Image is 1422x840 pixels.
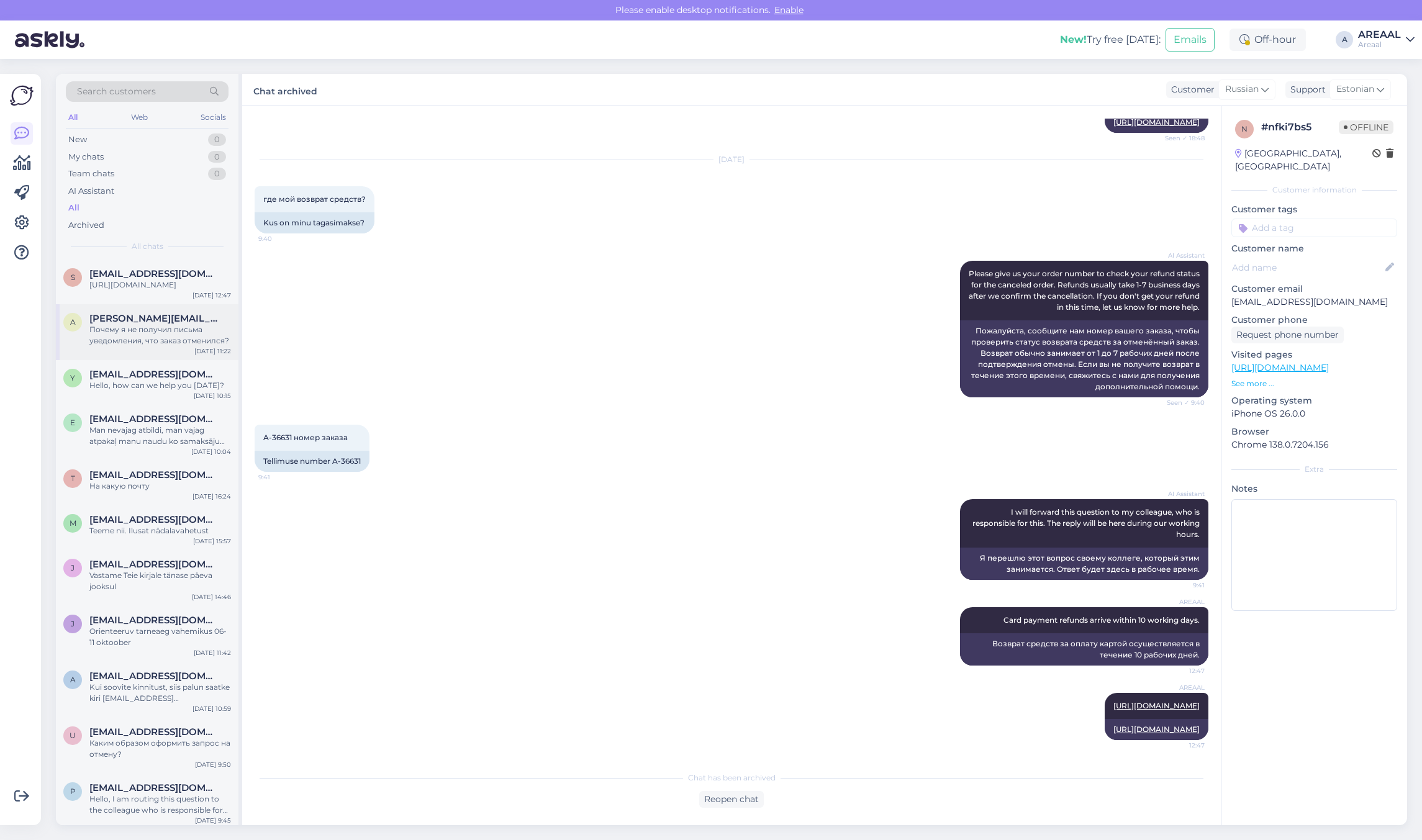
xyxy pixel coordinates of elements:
[89,279,231,291] div: [URL][DOMAIN_NAME]
[960,320,1208,397] div: Пожалуйста, сообщите нам номер вашего заказа, чтобы проверить статус возврата средств за отменённ...
[68,168,114,180] div: Team chats
[1231,362,1329,373] a: [URL][DOMAIN_NAME]
[1060,32,1161,47] div: Try free [DATE]:
[70,787,76,796] span: p
[89,626,231,648] div: Orienteeruv tarneaeg vahemikus 06-11 oktoober
[1003,615,1200,625] span: Card payment refunds arrive within 10 working days.
[77,85,156,98] span: Search customers
[70,317,76,327] span: a
[71,474,75,483] span: t
[68,185,114,197] div: AI Assistant
[70,373,75,382] span: y
[1231,378,1397,389] p: See more ...
[89,671,219,682] span: anevskij@gmail.com
[1113,701,1200,710] a: [URL][DOMAIN_NAME]
[89,525,231,536] div: Teeme nii. Ilusat nädalavahetust
[192,704,231,713] div: [DATE] 10:59
[195,816,231,825] div: [DATE] 9:45
[1158,251,1205,260] span: AI Assistant
[1231,314,1397,327] p: Customer phone
[132,241,163,252] span: All chats
[89,793,231,816] div: Hello, I am routing this question to the colleague who is responsible for this topic. The reply m...
[1358,30,1401,40] div: AREAAL
[1336,31,1353,48] div: A
[68,202,79,214] div: All
[688,772,776,784] span: Chat has been archived
[89,324,231,346] div: Почему я не получил письма уведомления, что заказ отменился?
[191,447,231,456] div: [DATE] 10:04
[1158,398,1205,407] span: Seen ✓ 9:40
[960,548,1208,580] div: Я перешлю этот вопрос своему коллеге, который этим занимается. Ответ будет здесь в рабочее время.
[89,469,219,481] span: tanagodun93@gmail.com
[1235,147,1372,173] div: [GEOGRAPHIC_DATA], [GEOGRAPHIC_DATA]
[194,648,231,657] div: [DATE] 11:42
[1231,348,1397,361] p: Visited pages
[1336,83,1374,96] span: Estonian
[699,791,764,808] div: Reopen chat
[70,731,76,740] span: u
[89,682,231,704] div: Kui soovite kinnitust, siis palun saatke kiri [EMAIL_ADDRESS][DOMAIN_NAME] ja vastame kinnitusega
[89,782,219,793] span: pedakpiret@gmail.com
[89,380,231,391] div: Hello, how can we help you [DATE]?
[70,518,76,528] span: m
[1241,124,1248,133] span: n
[253,81,317,98] label: Chat archived
[255,154,1208,165] div: [DATE]
[1358,30,1415,50] a: AREAALAreaal
[129,109,150,125] div: Web
[1060,34,1087,45] b: New!
[192,592,231,602] div: [DATE] 14:46
[1158,489,1205,499] span: AI Assistant
[89,425,231,447] div: Man nevajag atbildi, man vajag atpakaļ manu naudu ko samaksāju par preci un piegādi kas netika pi...
[89,313,219,324] span: aleksandr@beljakov.me
[192,492,231,501] div: [DATE] 16:24
[1231,203,1397,216] p: Customer tags
[1285,83,1326,96] div: Support
[68,133,87,146] div: New
[71,273,75,282] span: s
[969,269,1202,312] span: Please give us your order number to check your refund status for the canceled order. Refunds usua...
[1231,296,1397,309] p: [EMAIL_ADDRESS][DOMAIN_NAME]
[89,413,219,425] span: exit_15@inbox.lv
[1158,580,1205,590] span: 9:41
[1232,261,1383,274] input: Add name
[89,726,219,738] span: ulyanichav@gmail.com
[771,4,807,16] span: Enable
[71,563,75,572] span: j
[1358,40,1401,50] div: Areaal
[1158,133,1205,143] span: Seen ✓ 18:48
[1225,83,1259,96] span: Russian
[1231,184,1397,196] div: Customer information
[1231,282,1397,296] p: Customer email
[263,194,366,204] span: где мой возврат средств?
[89,514,219,525] span: marianneluur@gmail.com
[255,451,369,472] div: Tellimuse number A-36631
[70,418,75,427] span: e
[1230,29,1306,51] div: Off-hour
[1231,219,1397,237] input: Add a tag
[1166,83,1215,96] div: Customer
[89,559,219,570] span: jarveltjessica@gmail.com
[1231,327,1344,343] div: Request phone number
[1113,117,1200,127] a: [URL][DOMAIN_NAME]
[71,619,75,628] span: J
[1231,464,1397,475] div: Extra
[1158,683,1205,692] span: AREAAL
[1231,425,1397,438] p: Browser
[1166,28,1215,52] button: Emails
[66,109,80,125] div: All
[208,133,226,146] div: 0
[255,212,374,233] div: Kus on minu tagasimakse?
[89,738,231,760] div: Каким образом оформить запрос на отмену?
[68,151,104,163] div: My chats
[195,760,231,769] div: [DATE] 9:50
[1158,741,1205,750] span: 12:47
[972,507,1202,539] span: I will forward this question to my colleague, who is responsible for this. The reply will be here...
[68,219,104,232] div: Archived
[192,291,231,300] div: [DATE] 12:47
[194,346,231,356] div: [DATE] 11:22
[263,433,348,442] span: A-36631 номер заказа
[89,268,219,279] span: sashababiy797@gmail.com
[1113,725,1200,734] a: [URL][DOMAIN_NAME]
[258,472,305,482] span: 9:41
